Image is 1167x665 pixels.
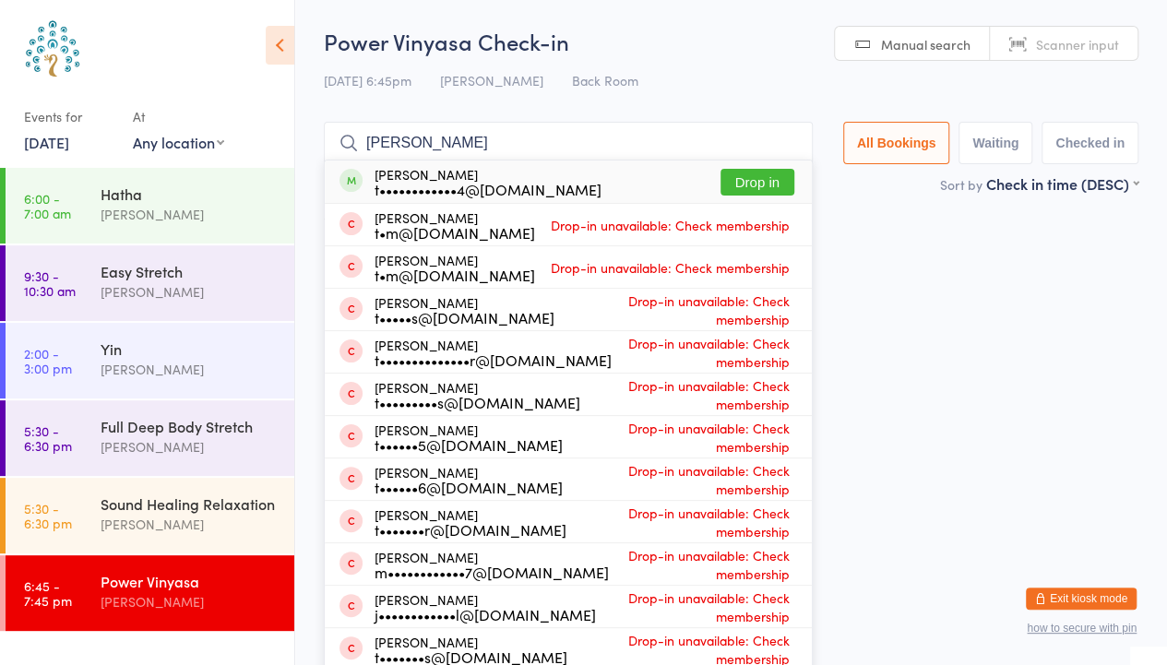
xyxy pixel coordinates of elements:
[324,122,813,164] input: Search
[440,71,543,89] span: [PERSON_NAME]
[580,372,794,418] span: Drop-in unavailable: Check membership
[375,592,596,622] div: [PERSON_NAME]
[101,281,279,303] div: [PERSON_NAME]
[101,204,279,225] div: [PERSON_NAME]
[375,295,554,325] div: [PERSON_NAME]
[24,268,76,298] time: 9:30 - 10:30 am
[101,514,279,535] div: [PERSON_NAME]
[1036,35,1119,53] span: Scanner input
[596,584,794,630] span: Drop-in unavailable: Check membership
[566,499,794,545] span: Drop-in unavailable: Check membership
[375,607,596,622] div: j••••••••••••l@[DOMAIN_NAME]
[101,261,279,281] div: Easy Stretch
[24,423,72,453] time: 5:30 - 6:30 pm
[609,541,794,588] span: Drop-in unavailable: Check membership
[1027,622,1137,635] button: how to secure with pin
[375,267,535,282] div: t•m@[DOMAIN_NAME]
[101,416,279,436] div: Full Deep Body Stretch
[6,478,294,553] a: 5:30 -6:30 pmSound Healing Relaxation[PERSON_NAME]
[324,26,1138,56] h2: Power Vinyasa Check-in
[375,422,563,452] div: [PERSON_NAME]
[375,310,554,325] div: t•••••s@[DOMAIN_NAME]
[101,493,279,514] div: Sound Healing Relaxation
[6,245,294,321] a: 9:30 -10:30 amEasy Stretch[PERSON_NAME]
[375,564,609,579] div: m••••••••••••7@[DOMAIN_NAME]
[940,175,982,194] label: Sort by
[554,287,794,333] span: Drop-in unavailable: Check membership
[24,101,114,132] div: Events for
[101,571,279,591] div: Power Vinyasa
[375,465,563,494] div: [PERSON_NAME]
[546,211,794,239] span: Drop-in unavailable: Check membership
[546,254,794,281] span: Drop-in unavailable: Check membership
[375,380,580,410] div: [PERSON_NAME]
[1042,122,1138,164] button: Checked in
[375,182,601,196] div: t••••••••••••4@[DOMAIN_NAME]
[843,122,950,164] button: All Bookings
[375,507,566,537] div: [PERSON_NAME]
[563,414,794,460] span: Drop-in unavailable: Check membership
[375,480,563,494] div: t••••••6@[DOMAIN_NAME]
[375,167,601,196] div: [PERSON_NAME]
[375,522,566,537] div: t•••••••r@[DOMAIN_NAME]
[375,338,612,367] div: [PERSON_NAME]
[6,323,294,398] a: 2:00 -3:00 pmYin[PERSON_NAME]
[1026,588,1137,610] button: Exit kiosk mode
[375,550,609,579] div: [PERSON_NAME]
[375,225,535,240] div: t•m@[DOMAIN_NAME]
[101,436,279,457] div: [PERSON_NAME]
[133,132,224,152] div: Any location
[572,71,638,89] span: Back Room
[101,338,279,359] div: Yin
[375,395,580,410] div: t•••••••••s@[DOMAIN_NAME]
[612,329,794,375] span: Drop-in unavailable: Check membership
[375,437,563,452] div: t••••••5@[DOMAIN_NAME]
[24,132,69,152] a: [DATE]
[959,122,1032,164] button: Waiting
[375,352,612,367] div: t••••••••••••••r@[DOMAIN_NAME]
[375,635,567,664] div: [PERSON_NAME]
[24,346,72,375] time: 2:00 - 3:00 pm
[986,173,1138,194] div: Check in time (DESC)
[6,555,294,631] a: 6:45 -7:45 pmPower Vinyasa[PERSON_NAME]
[101,184,279,204] div: Hatha
[375,253,535,282] div: [PERSON_NAME]
[24,191,71,220] time: 6:00 - 7:00 am
[24,578,72,608] time: 6:45 - 7:45 pm
[6,400,294,476] a: 5:30 -6:30 pmFull Deep Body Stretch[PERSON_NAME]
[101,359,279,380] div: [PERSON_NAME]
[101,591,279,612] div: [PERSON_NAME]
[133,101,224,132] div: At
[24,501,72,530] time: 5:30 - 6:30 pm
[18,14,88,83] img: Australian School of Meditation & Yoga
[375,649,567,664] div: t•••••••s@[DOMAIN_NAME]
[563,457,794,503] span: Drop-in unavailable: Check membership
[881,35,971,53] span: Manual search
[324,71,411,89] span: [DATE] 6:45pm
[6,168,294,243] a: 6:00 -7:00 amHatha[PERSON_NAME]
[375,210,535,240] div: [PERSON_NAME]
[720,169,794,196] button: Drop in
